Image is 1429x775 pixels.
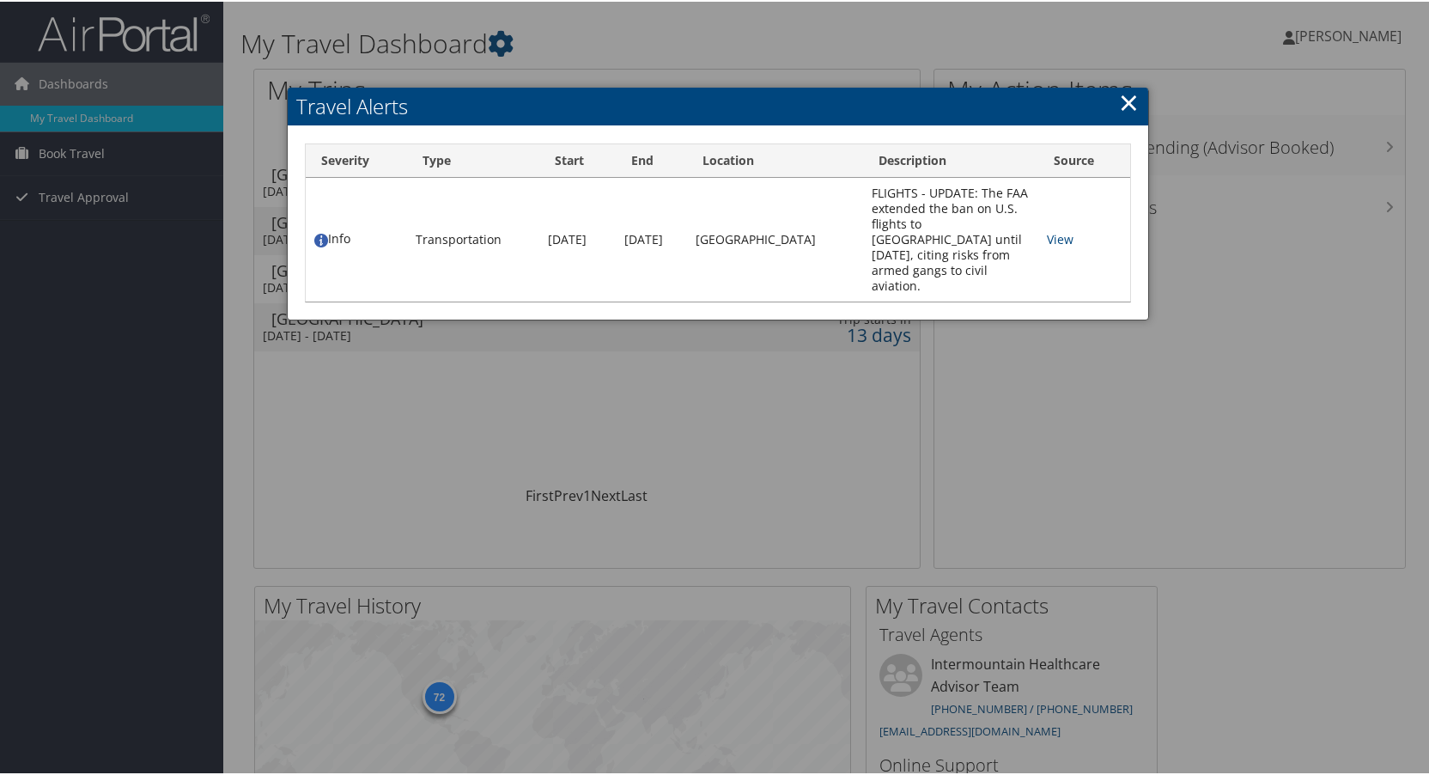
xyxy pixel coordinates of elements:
[306,143,407,176] th: Severity: activate to sort column ascending
[407,143,538,176] th: Type: activate to sort column ascending
[539,143,617,176] th: Start: activate to sort column ascending
[288,86,1147,124] h2: Travel Alerts
[616,143,687,176] th: End: activate to sort column ascending
[687,143,863,176] th: Location
[863,176,1039,300] td: FLIGHTS - UPDATE: The FAA extended the ban on U.S. flights to [GEOGRAPHIC_DATA] until [DATE], cit...
[616,176,687,300] td: [DATE]
[1119,83,1139,118] a: Close
[539,176,617,300] td: [DATE]
[863,143,1039,176] th: Description
[407,176,538,300] td: Transportation
[687,176,863,300] td: [GEOGRAPHIC_DATA]
[314,232,328,246] img: alert-flat-solid-info.png
[306,176,407,300] td: Info
[1038,143,1129,176] th: Source
[1047,229,1073,246] a: View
